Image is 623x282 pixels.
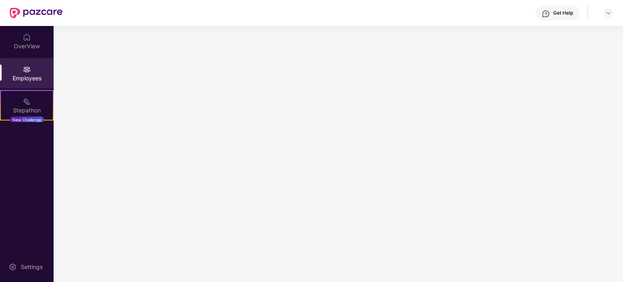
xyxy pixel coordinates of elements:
[542,10,550,18] img: svg+xml;base64,PHN2ZyBpZD0iSGVscC0zMngzMiIgeG1sbnM9Imh0dHA6Ly93d3cudzMub3JnLzIwMDAvc3ZnIiB3aWR0aD...
[10,116,44,123] div: New Challenge
[10,8,63,18] img: New Pazcare Logo
[1,106,53,114] div: Stepathon
[18,263,45,271] div: Settings
[553,10,573,16] div: Get Help
[9,263,17,271] img: svg+xml;base64,PHN2ZyBpZD0iU2V0dGluZy0yMHgyMCIgeG1sbnM9Imh0dHA6Ly93d3cudzMub3JnLzIwMDAvc3ZnIiB3aW...
[605,10,612,16] img: svg+xml;base64,PHN2ZyBpZD0iRHJvcGRvd24tMzJ4MzIiIHhtbG5zPSJodHRwOi8vd3d3LnczLm9yZy8yMDAwL3N2ZyIgd2...
[23,33,31,41] img: svg+xml;base64,PHN2ZyBpZD0iSG9tZSIgeG1sbnM9Imh0dHA6Ly93d3cudzMub3JnLzIwMDAvc3ZnIiB3aWR0aD0iMjAiIG...
[23,65,31,73] img: svg+xml;base64,PHN2ZyBpZD0iRW1wbG95ZWVzIiB4bWxucz0iaHR0cDovL3d3dy53My5vcmcvMjAwMC9zdmciIHdpZHRoPS...
[23,97,31,105] img: svg+xml;base64,PHN2ZyB4bWxucz0iaHR0cDovL3d3dy53My5vcmcvMjAwMC9zdmciIHdpZHRoPSIyMSIgaGVpZ2h0PSIyMC...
